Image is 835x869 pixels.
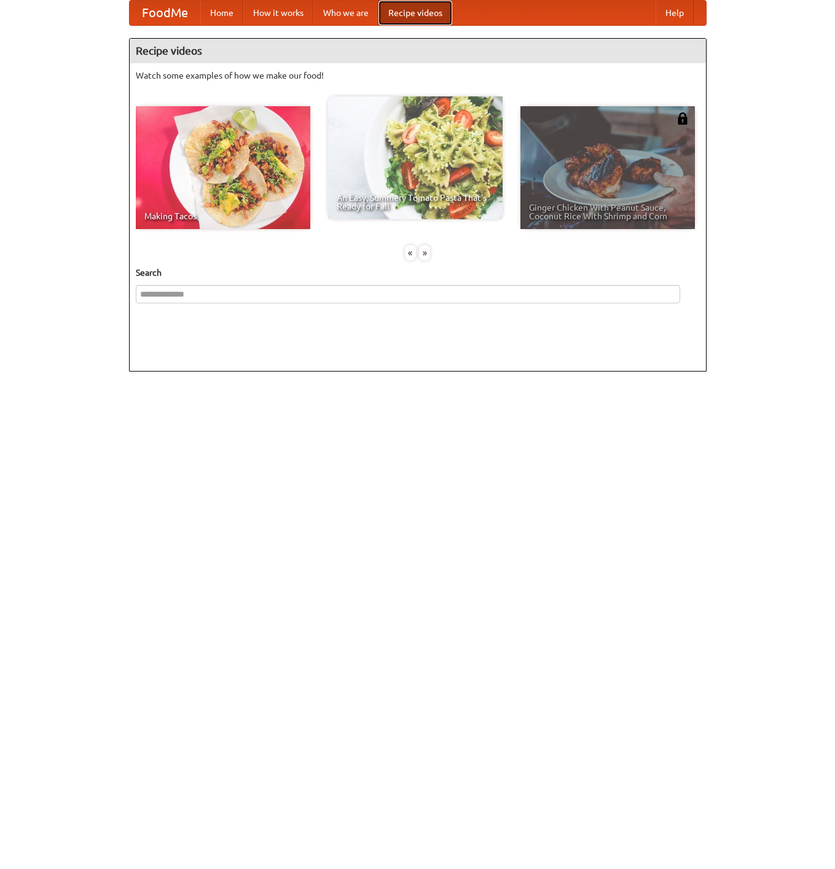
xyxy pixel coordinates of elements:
span: An Easy, Summery Tomato Pasta That's Ready for Fall [337,193,494,211]
a: Home [200,1,243,25]
a: Recipe videos [378,1,452,25]
img: 483408.png [676,112,689,125]
a: Making Tacos [136,106,310,229]
p: Watch some examples of how we make our food! [136,69,700,82]
div: » [419,245,430,260]
h5: Search [136,267,700,279]
a: Help [656,1,694,25]
div: « [405,245,416,260]
a: How it works [243,1,313,25]
span: Making Tacos [144,212,302,220]
a: FoodMe [130,1,200,25]
a: Who we are [313,1,378,25]
h4: Recipe videos [130,39,706,63]
a: An Easy, Summery Tomato Pasta That's Ready for Fall [328,96,503,219]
